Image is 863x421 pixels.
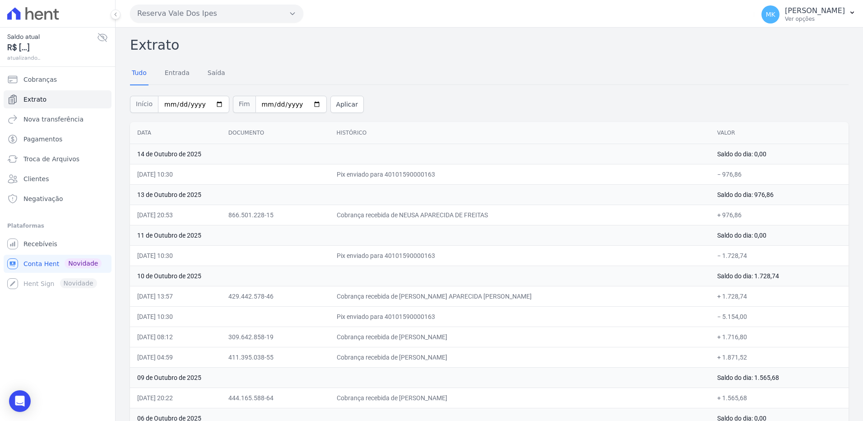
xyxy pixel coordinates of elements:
td: 09 de Outubro de 2025 [130,367,710,388]
td: + 976,86 [710,205,849,225]
span: atualizando... [7,54,97,62]
td: + 1.716,80 [710,327,849,347]
span: Extrato [23,95,46,104]
td: − 5.154,00 [710,306,849,327]
a: Conta Hent Novidade [4,255,111,273]
td: Cobrança recebida de [PERSON_NAME] [329,347,710,367]
td: 13 de Outubro de 2025 [130,184,710,205]
th: Documento [221,122,329,144]
div: Open Intercom Messenger [9,390,31,412]
a: Clientes [4,170,111,188]
span: Cobranças [23,75,57,84]
td: Pix enviado para 40101590000163 [329,245,710,266]
th: Histórico [329,122,710,144]
td: + 1.871,52 [710,347,849,367]
nav: Sidebar [7,70,108,293]
td: − 976,86 [710,164,849,184]
a: Entrada [163,62,191,85]
span: Novidade [65,258,102,268]
td: [DATE] 10:30 [130,245,221,266]
td: Cobrança recebida de [PERSON_NAME] [329,327,710,347]
td: + 1.565,68 [710,388,849,408]
td: [DATE] 10:30 [130,306,221,327]
td: Pix enviado para 40101590000163 [329,306,710,327]
td: Pix enviado para 40101590000163 [329,164,710,184]
p: [PERSON_NAME] [785,6,845,15]
span: Negativação [23,194,63,203]
td: Cobrança recebida de [PERSON_NAME] [329,388,710,408]
span: Início [130,96,158,113]
a: Recebíveis [4,235,111,253]
a: Extrato [4,90,111,108]
span: Conta Hent [23,259,59,268]
td: 14 de Outubro de 2025 [130,144,710,164]
a: Saída [206,62,227,85]
h2: Extrato [130,35,849,55]
td: 411.395.038-55 [221,347,329,367]
a: Nova transferência [4,110,111,128]
span: Pagamentos [23,135,62,144]
td: Saldo do dia: 1.728,74 [710,266,849,286]
td: [DATE] 20:22 [130,388,221,408]
td: [DATE] 10:30 [130,164,221,184]
td: 444.165.588-64 [221,388,329,408]
td: Cobrança recebida de NEUSA APARECIDA DE FREITAS [329,205,710,225]
span: Saldo atual [7,32,97,42]
span: Troca de Arquivos [23,154,79,164]
button: Aplicar [330,96,364,113]
td: Cobrança recebida de [PERSON_NAME] APARECIDA [PERSON_NAME] [329,286,710,306]
th: Data [130,122,221,144]
td: 309.642.858-19 [221,327,329,347]
span: Clientes [23,174,49,183]
td: − 1.728,74 [710,245,849,266]
div: Plataformas [7,220,108,231]
th: Valor [710,122,849,144]
span: MK [766,11,775,18]
td: 10 de Outubro de 2025 [130,266,710,286]
td: 429.442.578-46 [221,286,329,306]
td: [DATE] 20:53 [130,205,221,225]
a: Tudo [130,62,148,85]
td: [DATE] 08:12 [130,327,221,347]
a: Negativação [4,190,111,208]
span: R$ [...] [7,42,97,54]
span: Fim [233,96,255,113]
a: Cobranças [4,70,111,89]
td: Saldo do dia: 1.565,68 [710,367,849,388]
td: 11 de Outubro de 2025 [130,225,710,245]
td: [DATE] 13:57 [130,286,221,306]
td: Saldo do dia: 976,86 [710,184,849,205]
button: Reserva Vale Dos Ipes [130,5,303,23]
a: Pagamentos [4,130,111,148]
td: 866.501.228-15 [221,205,329,225]
td: Saldo do dia: 0,00 [710,144,849,164]
span: Recebíveis [23,239,57,248]
p: Ver opções [785,15,845,23]
span: Nova transferência [23,115,84,124]
td: [DATE] 04:59 [130,347,221,367]
td: + 1.728,74 [710,286,849,306]
a: Troca de Arquivos [4,150,111,168]
td: Saldo do dia: 0,00 [710,225,849,245]
button: MK [PERSON_NAME] Ver opções [754,2,863,27]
